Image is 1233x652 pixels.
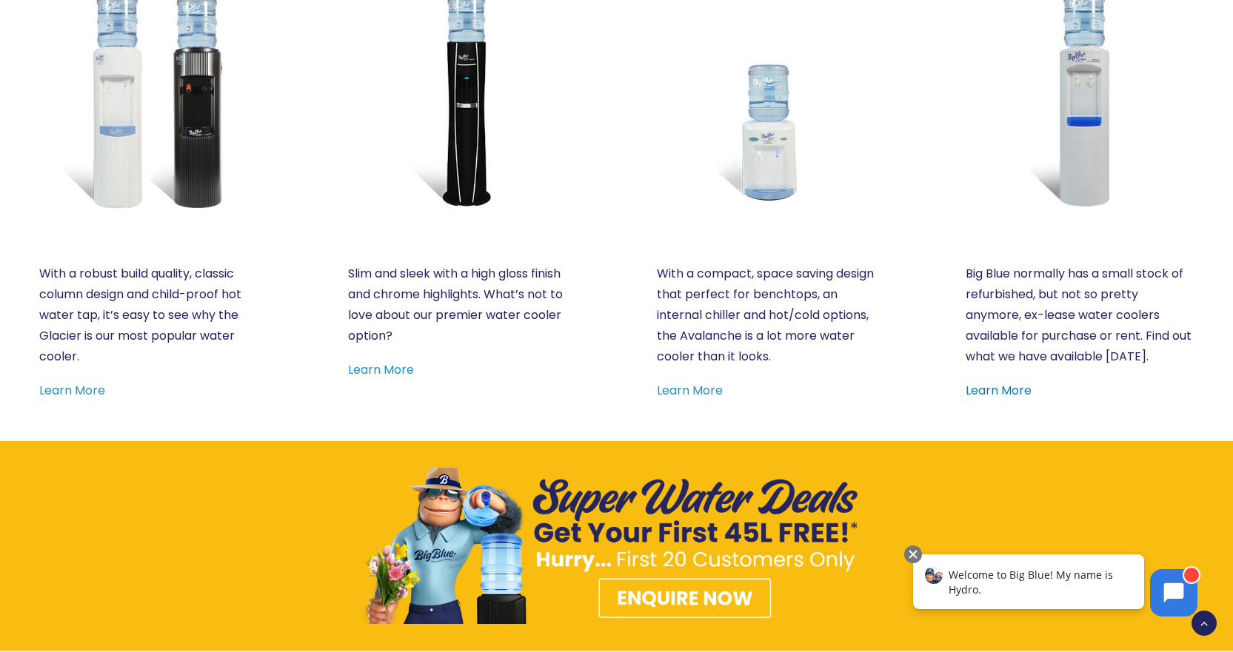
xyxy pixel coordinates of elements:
iframe: Chatbot [898,542,1212,631]
p: With a robust build quality, classic column design and child-proof hot water tap, it’s easy to se... [39,263,267,367]
p: Slim and sleek with a high gloss finish and chrome highlights. What’s not to love about our premi... [348,263,576,346]
a: Learn More [348,361,414,378]
p: Big Blue normally has a small stock of refurbished, but not so pretty anymore, ex-lease water coo... [966,263,1194,367]
a: Learn More [966,382,1032,399]
a: Learn More [39,382,105,399]
a: WINTER DEAL [361,468,872,624]
a: Learn More [657,382,723,399]
p: With a compact, space saving design that perfect for benchtops, an internal chiller and hot/cold ... [657,263,885,367]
